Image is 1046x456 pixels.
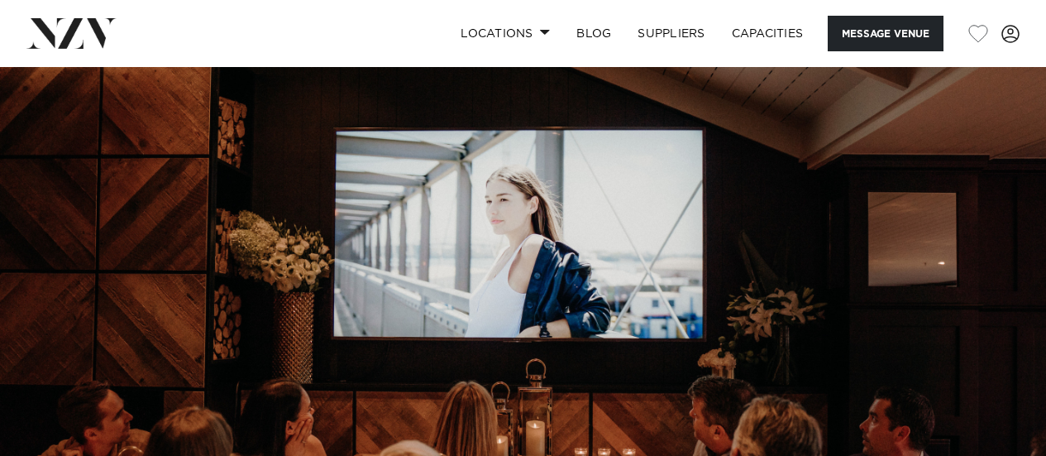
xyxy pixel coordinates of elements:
[563,16,624,51] a: BLOG
[719,16,817,51] a: Capacities
[447,16,563,51] a: Locations
[624,16,718,51] a: SUPPLIERS
[26,18,117,48] img: nzv-logo.png
[828,16,943,51] button: Message Venue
